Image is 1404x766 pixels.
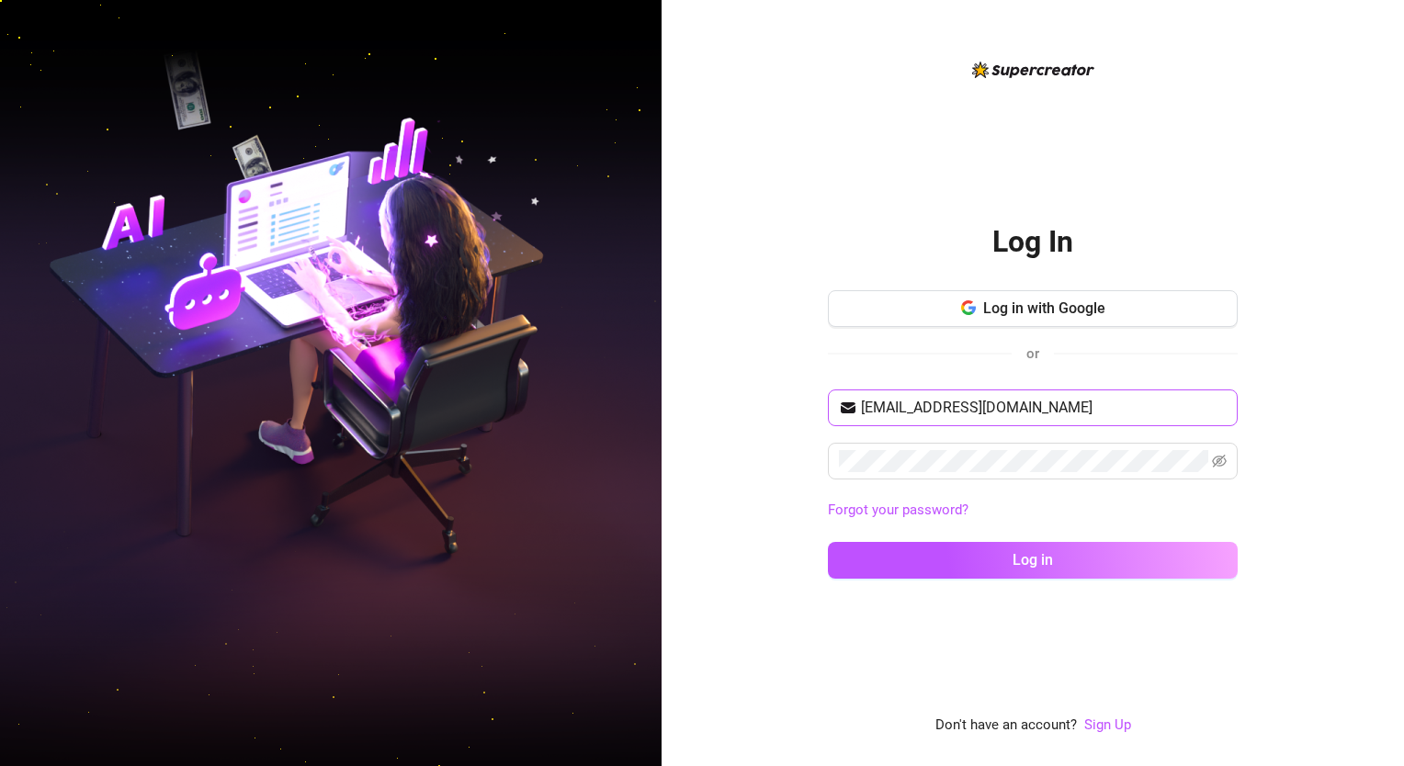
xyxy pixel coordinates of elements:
h2: Log In [992,223,1073,261]
a: Sign Up [1084,715,1131,737]
a: Forgot your password? [828,501,968,518]
button: Log in [828,542,1238,579]
a: Forgot your password? [828,500,1238,522]
span: Log in [1013,551,1053,569]
span: Log in with Google [983,299,1105,317]
img: logo-BBDzfeDw.svg [972,62,1094,78]
button: Log in with Google [828,290,1238,327]
span: Don't have an account? [935,715,1077,737]
span: or [1026,345,1039,362]
a: Sign Up [1084,716,1131,733]
input: Your email [861,397,1227,419]
span: eye-invisible [1212,454,1227,468]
